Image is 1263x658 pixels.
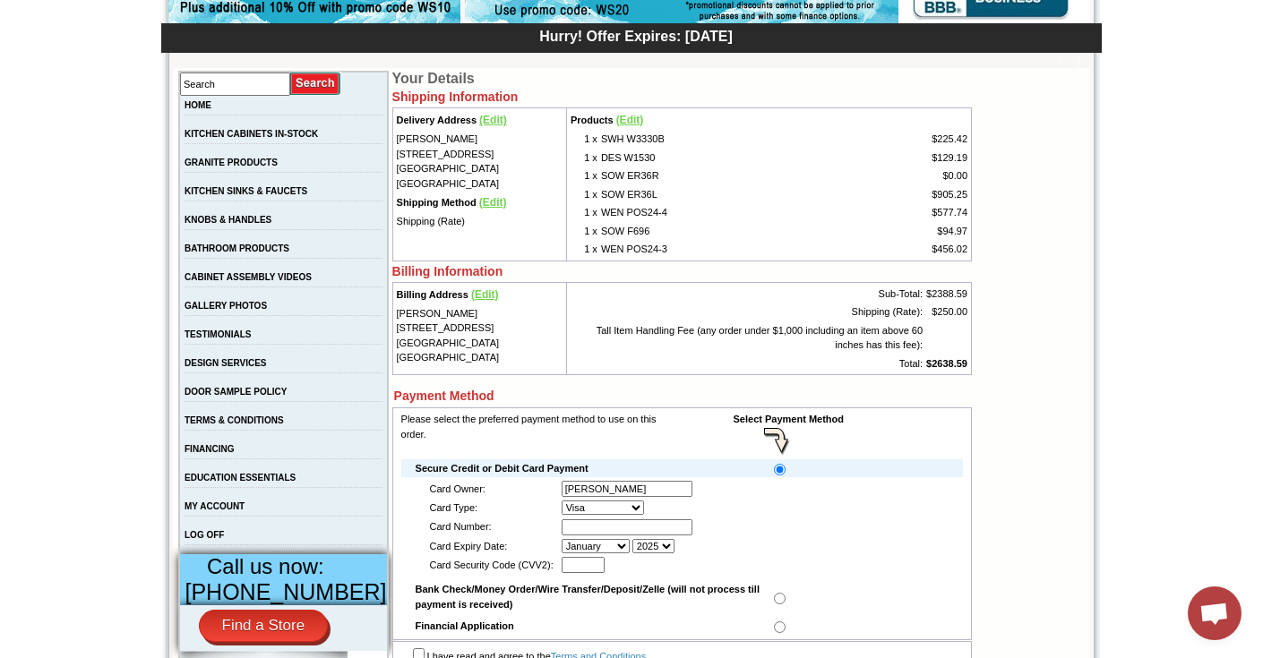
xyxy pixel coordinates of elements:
[392,71,967,87] td: Your Details
[185,579,387,604] span: [PHONE_NUMBER]
[199,610,329,642] a: Find a Store
[185,158,278,167] a: GRANITE PRODUCTS
[207,554,324,578] span: Call us now:
[185,530,224,540] a: LOG OFF
[569,130,599,149] td: 1 x
[185,186,307,196] a: KITCHEN SINKS & FAUCETS
[392,264,503,278] span: Billing Information
[569,285,924,303] td: Sub-Total:
[185,387,287,397] a: DOOR SAMPLE POLICY
[599,203,837,222] td: WEN POS24-4
[926,358,967,369] b: $2638.59
[428,479,555,499] td: Card Owner:
[185,329,251,339] a: TESTIMONIALS
[428,499,555,517] td: Card Type:
[428,555,555,575] td: Card Security Code (CVV2):
[170,26,1102,45] div: Hurry! Offer Expires: [DATE]
[479,114,507,126] span: (Edit)
[428,517,555,537] td: Card Number:
[185,100,211,110] a: HOME
[290,72,341,96] input: Submit
[395,212,564,231] td: Shipping (Rate)
[1188,586,1242,640] div: Open chat
[185,358,267,368] a: DESIGN SERVICES
[924,303,969,321] td: $250.00
[599,185,837,204] td: SOW ER36L
[616,115,644,125] a: (Edit)
[599,167,837,185] td: SOW ER36R
[569,185,599,204] td: 1 x
[569,167,599,185] td: 1 x
[185,444,235,454] a: FINANCING
[185,501,245,511] a: MY ACCOUNT
[599,149,837,167] td: DES W1530
[836,149,969,167] td: $129.19
[569,321,924,355] td: Tall Item Handling Fee (any order under $1,000 including an item above 60 inches has this fee):
[599,222,837,241] td: SOW F696
[416,620,514,631] b: Financial Application
[569,222,599,241] td: 1 x
[924,285,969,303] td: $2388.59
[394,389,494,403] span: Payment Method
[397,197,477,208] b: Shipping Method
[400,410,680,457] td: Please select the preferred payment method to use on this order.
[395,304,564,367] td: [PERSON_NAME] [STREET_ADDRESS] [GEOGRAPHIC_DATA] [GEOGRAPHIC_DATA]
[479,115,507,125] a: (Edit)
[599,130,837,149] td: SWH W3330B
[392,90,519,104] span: Shipping Information
[836,203,969,222] td: $577.74
[479,197,507,208] a: (Edit)
[428,537,555,556] td: Card Expiry Date:
[185,415,284,425] a: TERMS & CONDITIONS
[185,215,271,225] a: KNOBS & HANDLES
[616,114,644,126] span: (Edit)
[836,240,969,259] td: $456.02
[185,301,267,311] a: GALLERY PHOTOS
[397,115,477,125] b: Delivery Address
[569,203,599,222] td: 1 x
[836,222,969,241] td: $94.97
[569,149,599,167] td: 1 x
[185,129,318,139] a: KITCHEN CABINETS IN-STOCK
[185,473,296,483] a: EDUCATION ESSENTIALS
[599,240,837,259] td: WEN POS24-3
[836,185,969,204] td: $905.25
[836,167,969,185] td: $0.00
[397,289,468,300] b: Billing Address
[471,288,499,301] span: (Edit)
[569,303,924,321] td: Shipping (Rate):
[569,355,924,373] td: Total:
[395,130,564,192] td: [PERSON_NAME] [STREET_ADDRESS] [GEOGRAPHIC_DATA] [GEOGRAPHIC_DATA]
[836,130,969,149] td: $225.42
[734,414,844,424] b: Select Payment Method
[971,79,972,80] img: Your Details
[471,289,499,300] a: (Edit)
[571,115,614,125] b: Products
[185,272,312,282] a: CABINET ASSEMBLY VIDEOS
[416,584,760,610] b: Bank Check/Money Order/Wire Transfer/Deposit/Zelle (will not process till payment is received)
[479,196,507,209] span: (Edit)
[569,240,599,259] td: 1 x
[185,244,289,253] a: BATHROOM PRODUCTS
[416,463,589,474] b: Secure Credit or Debit Card Payment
